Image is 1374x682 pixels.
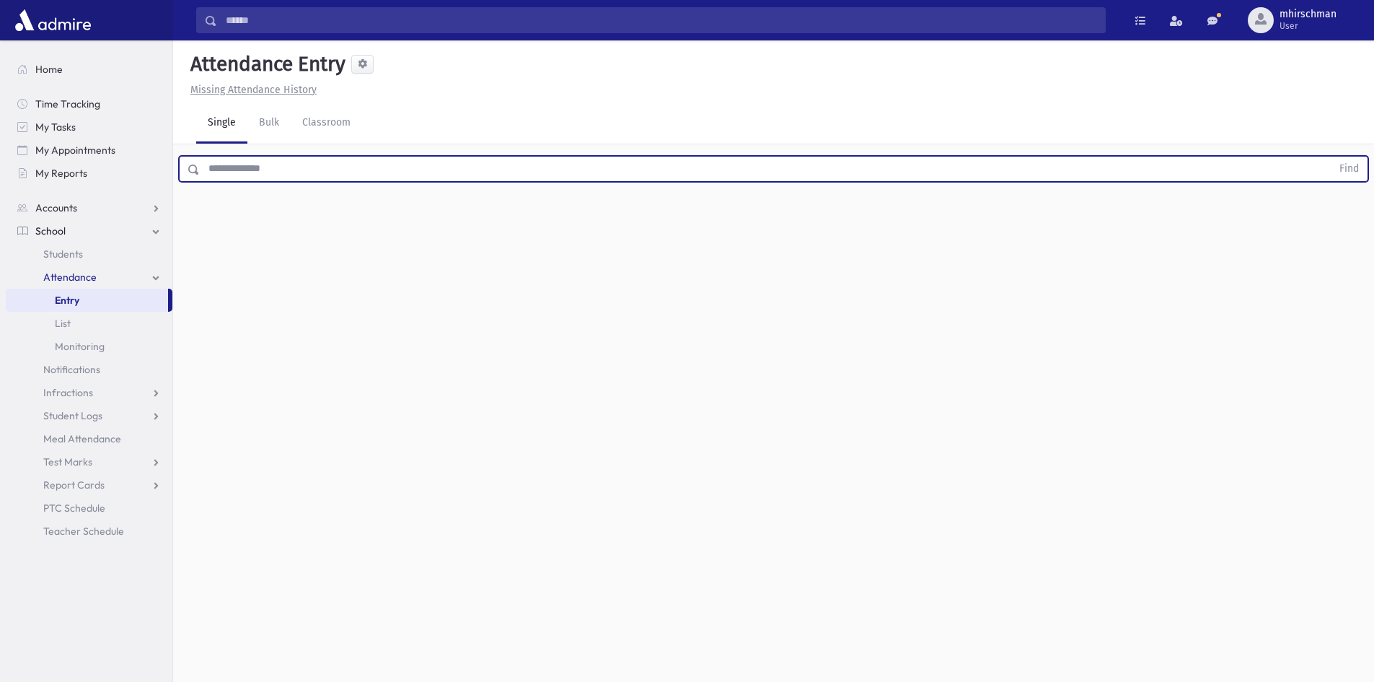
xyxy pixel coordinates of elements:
[35,144,115,157] span: My Appointments
[6,473,172,497] a: Report Cards
[196,103,247,144] a: Single
[6,450,172,473] a: Test Marks
[55,340,105,353] span: Monitoring
[6,289,168,312] a: Entry
[6,266,172,289] a: Attendance
[55,317,71,330] span: List
[185,52,345,76] h5: Attendance Entry
[6,196,172,219] a: Accounts
[6,381,172,404] a: Infractions
[6,162,172,185] a: My Reports
[43,248,83,261] span: Students
[35,224,66,237] span: School
[6,115,172,139] a: My Tasks
[217,7,1105,33] input: Search
[43,502,105,515] span: PTC Schedule
[6,404,172,427] a: Student Logs
[6,312,172,335] a: List
[35,201,77,214] span: Accounts
[35,97,100,110] span: Time Tracking
[6,335,172,358] a: Monitoring
[35,121,76,134] span: My Tasks
[1280,20,1336,32] span: User
[185,84,317,96] a: Missing Attendance History
[43,455,92,468] span: Test Marks
[35,167,87,180] span: My Reports
[247,103,291,144] a: Bulk
[6,139,172,162] a: My Appointments
[12,6,94,35] img: AdmirePro
[43,271,97,284] span: Attendance
[6,358,172,381] a: Notifications
[6,497,172,520] a: PTC Schedule
[6,242,172,266] a: Students
[43,432,121,445] span: Meal Attendance
[291,103,362,144] a: Classroom
[43,525,124,538] span: Teacher Schedule
[43,409,102,422] span: Student Logs
[35,63,63,76] span: Home
[43,363,100,376] span: Notifications
[6,219,172,242] a: School
[43,478,105,491] span: Report Cards
[55,294,79,307] span: Entry
[6,58,172,81] a: Home
[1331,157,1368,181] button: Find
[6,427,172,450] a: Meal Attendance
[6,520,172,543] a: Teacher Schedule
[6,92,172,115] a: Time Tracking
[1280,9,1336,20] span: mhirschman
[190,84,317,96] u: Missing Attendance History
[43,386,93,399] span: Infractions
